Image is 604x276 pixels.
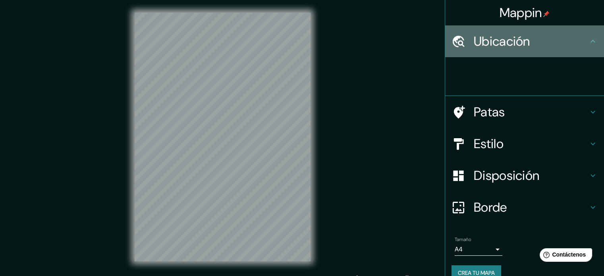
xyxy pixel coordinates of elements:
[474,33,530,50] font: Ubicación
[445,96,604,128] div: Patas
[533,245,595,267] iframe: Lanzador de widgets de ayuda
[543,11,550,17] img: pin-icon.png
[474,135,504,152] font: Estilo
[474,199,507,216] font: Borde
[455,243,502,256] div: A4
[474,104,505,120] font: Patas
[445,128,604,160] div: Estilo
[445,160,604,191] div: Disposición
[455,236,471,243] font: Tamaño
[500,4,542,21] font: Mappin
[455,245,463,253] font: A4
[445,25,604,57] div: Ubicación
[445,191,604,223] div: Borde
[474,167,539,184] font: Disposición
